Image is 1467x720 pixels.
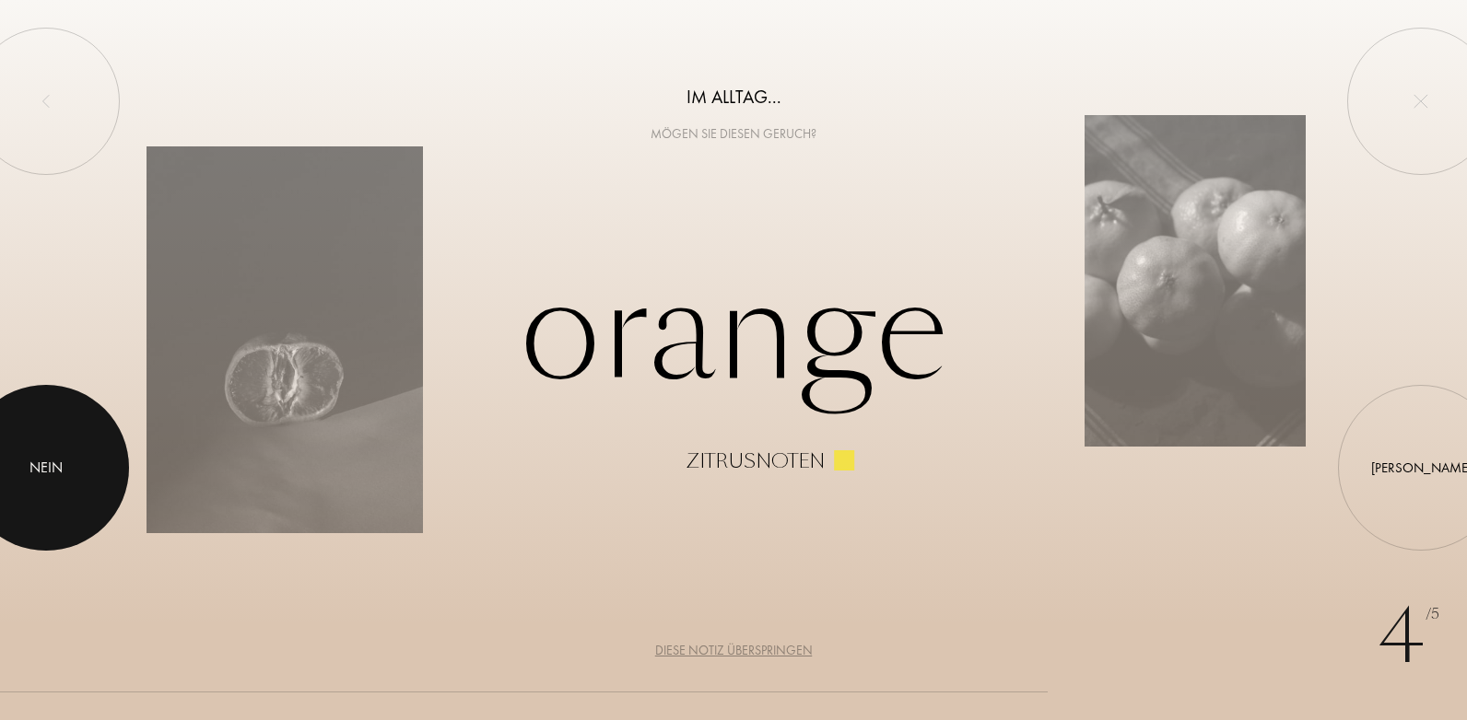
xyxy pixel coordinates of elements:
[1414,94,1428,109] img: quit_onboard.svg
[655,641,813,660] div: Diese Notiz überspringen
[1426,604,1439,625] span: /5
[29,457,63,479] div: Nein
[687,450,825,472] div: Zitrusnoten
[1378,582,1439,692] div: 4
[39,94,53,109] img: left_onboard.svg
[147,248,1320,472] div: Orange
